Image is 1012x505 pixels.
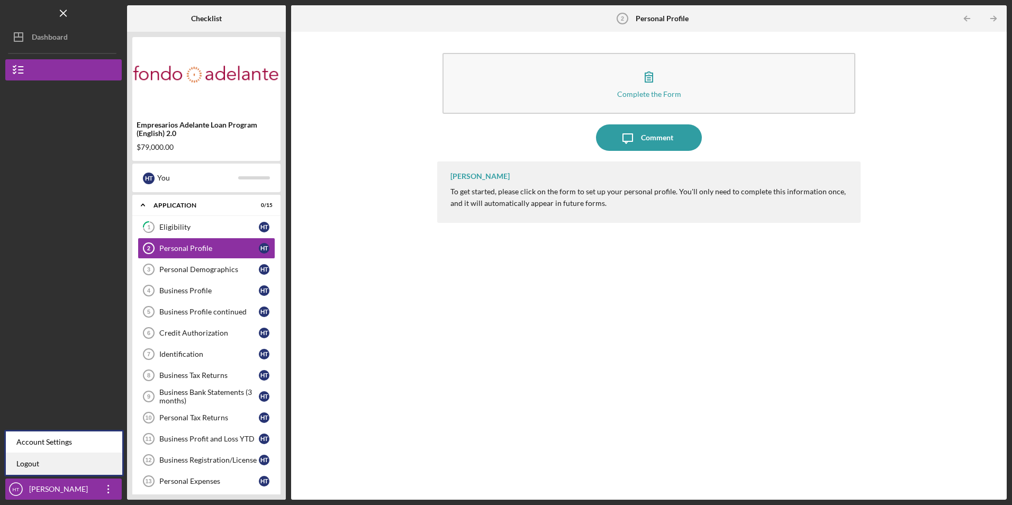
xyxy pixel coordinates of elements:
div: H T [143,173,155,184]
tspan: 8 [147,372,150,378]
div: H T [259,391,269,402]
div: Comment [641,124,673,151]
a: 11Business Profit and Loss YTDHT [138,428,275,449]
div: Business Profit and Loss YTD [159,435,259,443]
a: 8Business Tax ReturnsHT [138,365,275,386]
div: Account Settings [6,431,122,453]
div: $79,000.00 [137,143,276,151]
tspan: 6 [147,330,150,336]
div: H T [259,306,269,317]
div: H T [259,264,269,275]
div: Identification [159,350,259,358]
tspan: 2 [147,245,150,251]
tspan: 2 [621,15,624,22]
div: [PERSON_NAME] [450,172,510,181]
tspan: 4 [147,287,151,294]
div: Business Profile [159,286,259,295]
a: 7IdentificationHT [138,344,275,365]
button: Dashboard [5,26,122,48]
tspan: 12 [145,457,151,463]
div: H T [259,222,269,232]
tspan: 7 [147,351,150,357]
a: Logout [6,453,122,475]
img: Product logo [132,42,281,106]
a: 10Personal Tax ReturnsHT [138,407,275,428]
div: 0 / 15 [254,202,273,209]
div: Business Tax Returns [159,371,259,380]
a: 3Personal DemographicsHT [138,259,275,280]
b: Personal Profile [636,14,689,23]
div: H T [259,370,269,381]
div: H T [259,243,269,254]
button: HT[PERSON_NAME] [5,479,122,500]
p: To get started, please click on the form to set up your personal profile. You'll only need to com... [450,186,850,210]
div: Personal Tax Returns [159,413,259,422]
div: H T [259,476,269,486]
a: 6Credit AuthorizationHT [138,322,275,344]
a: 5Business Profile continuedHT [138,301,275,322]
div: H T [259,328,269,338]
div: Business Registration/License [159,456,259,464]
tspan: 1 [147,224,150,231]
div: Business Profile continued [159,308,259,316]
tspan: 3 [147,266,150,273]
div: [PERSON_NAME] [26,479,95,502]
div: Credit Authorization [159,329,259,337]
div: H T [259,412,269,423]
div: You [157,169,238,187]
div: Application [153,202,246,209]
a: 12Business Registration/LicenseHT [138,449,275,471]
div: Empresarios Adelante Loan Program (English) 2.0 [137,121,276,138]
a: 2Personal ProfileHT [138,238,275,259]
div: Personal Expenses [159,477,259,485]
div: Personal Profile [159,244,259,252]
b: Checklist [191,14,222,23]
a: 1EligibilityHT [138,217,275,238]
div: Dashboard [32,26,68,50]
div: Complete the Form [617,90,681,98]
button: Complete the Form [442,53,855,114]
button: Comment [596,124,702,151]
tspan: 9 [147,393,150,400]
a: 13Personal ExpensesHT [138,471,275,492]
text: HT [13,486,20,492]
a: 4Business ProfileHT [138,280,275,301]
tspan: 13 [145,478,151,484]
div: H T [259,455,269,465]
div: H T [259,285,269,296]
div: Eligibility [159,223,259,231]
a: 9Business Bank Statements (3 months)HT [138,386,275,407]
div: Personal Demographics [159,265,259,274]
div: Business Bank Statements (3 months) [159,388,259,405]
div: H T [259,349,269,359]
tspan: 5 [147,309,150,315]
tspan: 10 [145,414,151,421]
div: H T [259,434,269,444]
tspan: 11 [145,436,151,442]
